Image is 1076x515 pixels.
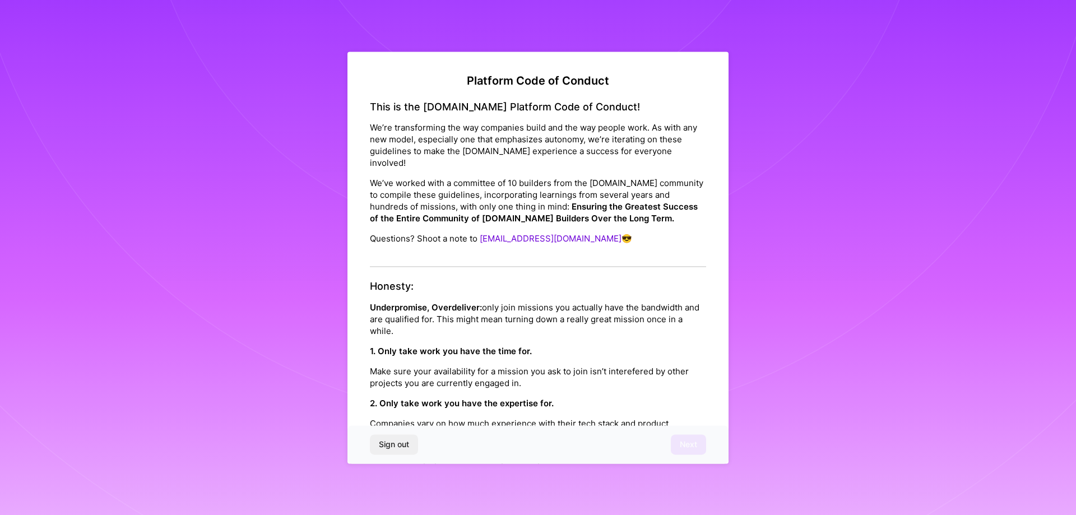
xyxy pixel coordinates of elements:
[370,202,698,224] strong: Ensuring the Greatest Success of the Entire Community of [DOMAIN_NAME] Builders Over the Long Term.
[370,346,532,356] strong: 1. Only take work you have the time for.
[370,281,706,293] h4: Honesty:
[370,434,418,454] button: Sign out
[370,302,482,313] strong: Underpromise, Overdeliver:
[370,233,706,245] p: Questions? Shoot a note to 😎
[370,74,706,87] h2: Platform Code of Conduct
[370,398,554,409] strong: 2. Only take work you have the expertise for.
[480,234,622,244] a: [EMAIL_ADDRESS][DOMAIN_NAME]
[370,178,706,225] p: We’ve worked with a committee of 10 builders from the [DOMAIN_NAME] community to compile these gu...
[370,417,706,453] p: Companies vary on how much experience with their tech stack and product requirements they’ll expe...
[370,122,706,169] p: We’re transforming the way companies build and the way people work. As with any new model, especi...
[370,301,706,337] p: only join missions you actually have the bandwidth and are qualified for. This might mean turning...
[379,439,409,450] span: Sign out
[370,101,706,113] h4: This is the [DOMAIN_NAME] Platform Code of Conduct!
[370,365,706,389] p: Make sure your availability for a mission you ask to join isn’t interefered by other projects you...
